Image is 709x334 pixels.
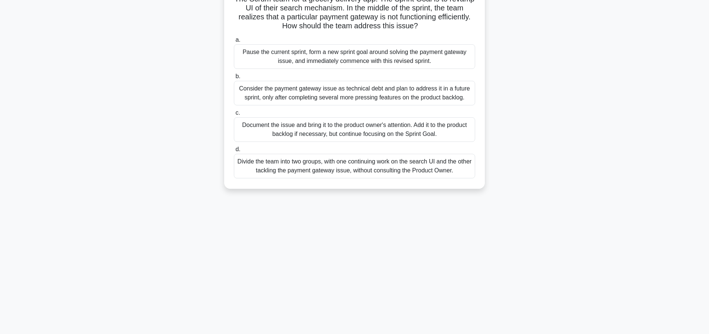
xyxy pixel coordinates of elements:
span: a. [235,36,240,43]
span: b. [235,73,240,79]
div: Pause the current sprint, form a new sprint goal around solving the payment gateway issue, and im... [234,44,475,69]
div: Divide the team into two groups, with one continuing work on the search UI and the other tackling... [234,154,475,178]
span: c. [235,109,240,116]
span: d. [235,146,240,152]
div: Consider the payment gateway issue as technical debt and plan to address it in a future sprint, o... [234,81,475,105]
div: Document the issue and bring it to the product owner's attention. Add it to the product backlog i... [234,117,475,142]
